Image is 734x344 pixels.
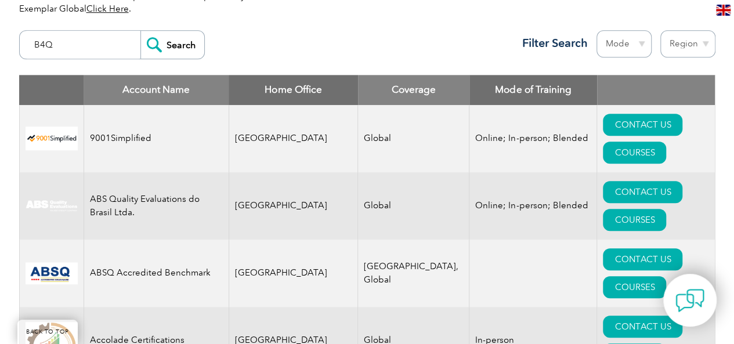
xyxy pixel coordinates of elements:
img: cc24547b-a6e0-e911-a812-000d3a795b83-logo.png [26,262,78,284]
td: Online; In-person; Blended [469,172,597,240]
th: Account Name: activate to sort column descending [84,75,229,105]
img: c92924ac-d9bc-ea11-a814-000d3a79823d-logo.jpg [26,200,78,212]
td: ABS Quality Evaluations do Brasil Ltda. [84,172,229,240]
img: en [716,5,731,16]
th: Mode of Training: activate to sort column ascending [469,75,597,105]
a: COURSES [603,142,666,164]
td: [GEOGRAPHIC_DATA] [229,172,358,240]
a: CONTACT US [603,316,682,338]
a: BACK TO TOP [17,320,78,344]
td: [GEOGRAPHIC_DATA] [229,105,358,172]
th: Home Office: activate to sort column ascending [229,75,358,105]
td: Global [358,172,469,240]
a: CONTACT US [603,114,682,136]
h3: Filter Search [515,36,588,50]
td: Global [358,105,469,172]
a: Click Here [86,3,129,14]
img: 37c9c059-616f-eb11-a812-002248153038-logo.png [26,126,78,150]
td: 9001Simplified [84,105,229,172]
td: [GEOGRAPHIC_DATA] [229,240,358,307]
a: COURSES [603,209,666,231]
td: [GEOGRAPHIC_DATA], Global [358,240,469,307]
input: Search [140,31,204,59]
a: COURSES [603,276,666,298]
a: CONTACT US [603,181,682,203]
th: : activate to sort column ascending [597,75,715,105]
td: Online; In-person; Blended [469,105,597,172]
th: Coverage: activate to sort column ascending [358,75,469,105]
a: CONTACT US [603,248,682,270]
img: contact-chat.png [675,286,704,315]
td: ABSQ Accredited Benchmark [84,240,229,307]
